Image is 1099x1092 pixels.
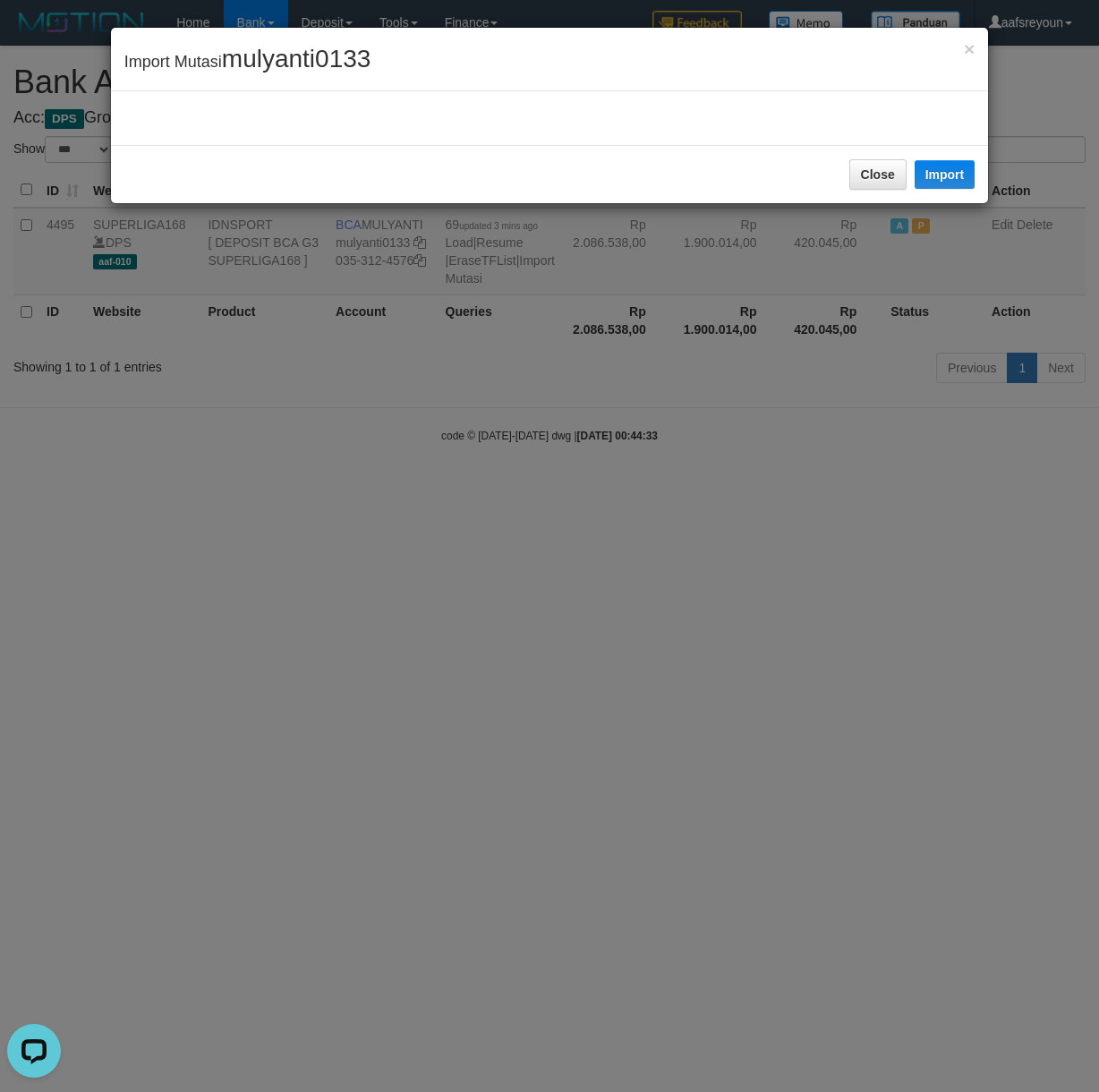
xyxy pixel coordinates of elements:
[964,39,975,58] button: Close
[915,160,975,189] button: Import
[964,38,975,59] span: ×
[849,159,907,190] button: Close
[124,53,371,71] span: Import Mutasi
[7,7,61,61] button: Open LiveChat chat widget
[222,45,371,73] span: mulyanti0133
